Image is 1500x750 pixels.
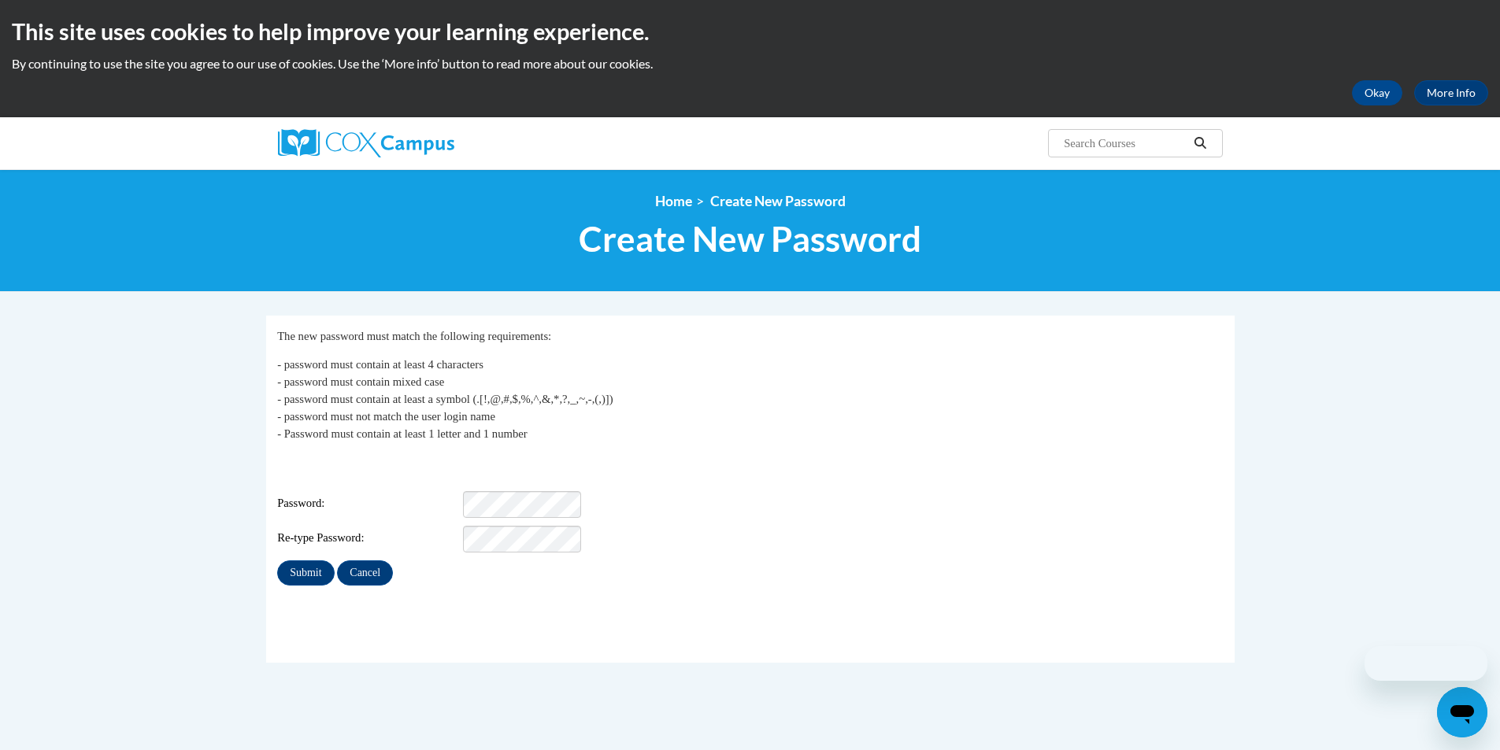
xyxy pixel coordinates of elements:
img: Cox Campus [278,129,454,157]
span: - password must contain at least 4 characters - password must contain mixed case - password must ... [277,358,613,440]
a: Home [655,193,692,209]
p: By continuing to use the site you agree to our use of cookies. Use the ‘More info’ button to read... [12,55,1488,72]
button: Okay [1352,80,1402,105]
h2: This site uses cookies to help improve your learning experience. [12,16,1488,47]
input: Search Courses [1062,134,1188,153]
span: Re-type Password: [277,530,460,547]
span: Create New Password [579,218,921,260]
span: Password: [277,495,460,512]
span: Create New Password [710,193,846,209]
a: Cox Campus [278,129,577,157]
span: The new password must match the following requirements: [277,330,551,342]
input: Cancel [337,560,393,586]
button: Search [1188,134,1212,153]
iframe: Message from company [1365,646,1487,681]
a: More Info [1414,80,1488,105]
iframe: Button to launch messaging window [1437,687,1487,737]
input: Submit [277,560,334,586]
